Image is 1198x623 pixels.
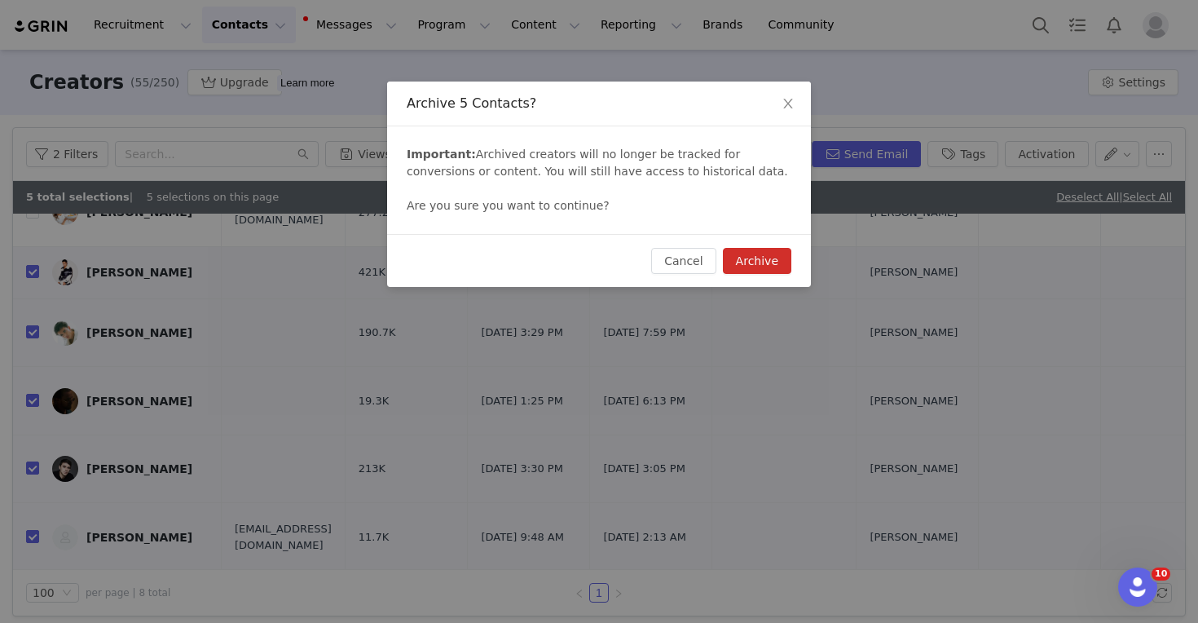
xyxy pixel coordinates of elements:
[1152,568,1170,581] span: 10
[407,95,791,113] div: Archive 5 Contacts?
[387,126,811,234] div: Archived creators will no longer be tracked for conversions or content. You will still have acces...
[723,248,791,274] button: Archive
[651,248,716,274] button: Cancel
[765,82,811,127] button: Close
[407,148,476,161] b: Important:
[782,97,795,110] i: icon: close
[1118,568,1157,607] iframe: Intercom live chat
